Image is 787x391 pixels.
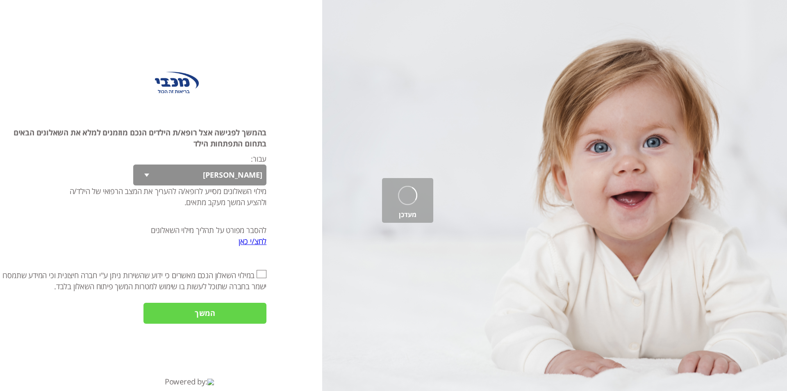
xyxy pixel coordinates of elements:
label: במילוי השאלון הנכם מאשרים כי ידוע שהשירות ניתן ע"י חברה חיצונית וכי המידע שתמסרו ישמר בחברה שתוכל... [2,270,267,291]
a: לחצ/י כאן [239,236,266,246]
div: Powered by: [56,372,322,391]
label: מעדכן [382,208,433,223]
p: מילוי השאלונים מסייע לרופא/ה להעריך את המצב הרפואי של הילד/ה ולהציע המשך מעקב מתאים. [57,185,266,208]
span: בהמשך לפגישה אצל רופא/ת הילדים הנכם מוזמנים למלא את השאלונים הבאים בתחום התפתחות הילד [14,127,266,149]
input: המשך [143,303,266,324]
label: עבור [253,154,266,164]
img: linkCaringLogo_03.png [207,379,214,386]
